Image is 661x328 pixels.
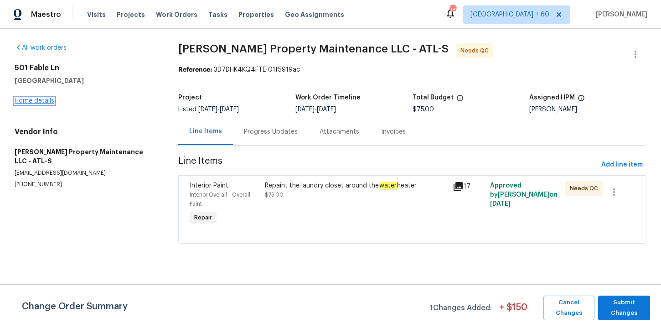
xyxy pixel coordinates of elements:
span: [GEOGRAPHIC_DATA] + 60 [470,10,549,19]
h2: 501 Fable Ln [15,63,156,73]
span: - [198,106,239,113]
span: Interior Overall - Overall Paint [190,192,250,207]
span: Properties [238,10,274,19]
span: Needs QC [570,184,602,193]
span: [DATE] [198,106,217,113]
div: Line Items [189,127,222,136]
span: $75.00 [413,106,434,113]
a: All work orders [15,45,67,51]
span: Line Items [178,156,598,173]
span: Tasks [208,11,227,18]
p: [EMAIL_ADDRESS][DOMAIN_NAME] [15,169,156,177]
span: - [295,106,336,113]
span: Needs QC [460,46,492,55]
span: Work Orders [156,10,197,19]
span: Approved by [PERSON_NAME] on [490,182,558,207]
div: 786 [449,5,456,15]
b: Reference: [178,67,212,73]
h5: Project [178,94,202,101]
div: 17 [453,181,485,192]
em: water [379,182,397,189]
span: $75.00 [265,192,284,198]
a: Home details [15,98,54,104]
span: Interior Paint [190,182,228,189]
span: Listed [178,106,239,113]
h4: Vendor Info [15,127,156,136]
span: The hpm assigned to this work order. [578,94,585,106]
div: Attachments [320,127,359,136]
span: Maestro [31,10,61,19]
div: [PERSON_NAME] [529,106,646,113]
span: Projects [117,10,145,19]
span: Repair [191,213,216,222]
div: Invoices [381,127,406,136]
button: Add line item [598,156,646,173]
div: Repaint the laundry closet around the heater [265,181,447,190]
p: [PHONE_NUMBER] [15,181,156,188]
h5: Work Order Timeline [295,94,361,101]
span: The total cost of line items that have been proposed by Opendoor. This sum includes line items th... [456,94,464,106]
h5: [PERSON_NAME] Property Maintenance LLC - ATL-S [15,147,156,166]
h5: [GEOGRAPHIC_DATA] [15,76,156,85]
h5: Assigned HPM [529,94,575,101]
div: Progress Updates [244,127,298,136]
span: Geo Assignments [285,10,344,19]
span: [DATE] [317,106,336,113]
span: [PERSON_NAME] Property Maintenance LLC - ATL-S [178,43,449,54]
span: Visits [87,10,106,19]
span: [DATE] [295,106,315,113]
span: [PERSON_NAME] [592,10,647,19]
span: [DATE] [490,201,511,207]
span: Add line item [601,159,643,171]
div: 3D7DHK4KQ4FTE-01f5919ac [178,65,646,74]
span: [DATE] [220,106,239,113]
h5: Total Budget [413,94,454,101]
